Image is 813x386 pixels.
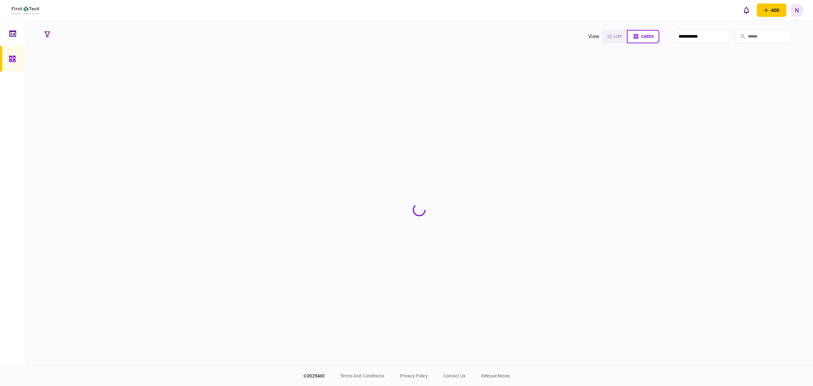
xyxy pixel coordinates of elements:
img: client company logo [12,6,40,14]
a: privacy policy [400,373,428,378]
span: list [614,34,622,39]
button: list [602,30,627,43]
div: © 2025 AIO [303,373,333,379]
a: terms and conditions [340,373,384,378]
div: view [588,33,599,40]
button: N [790,3,803,17]
button: cards [627,30,659,43]
a: contact us [443,373,466,378]
span: cards [641,34,654,39]
button: open notifications list [740,3,753,17]
button: open adding identity options [757,3,786,17]
a: release notes [481,373,510,378]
